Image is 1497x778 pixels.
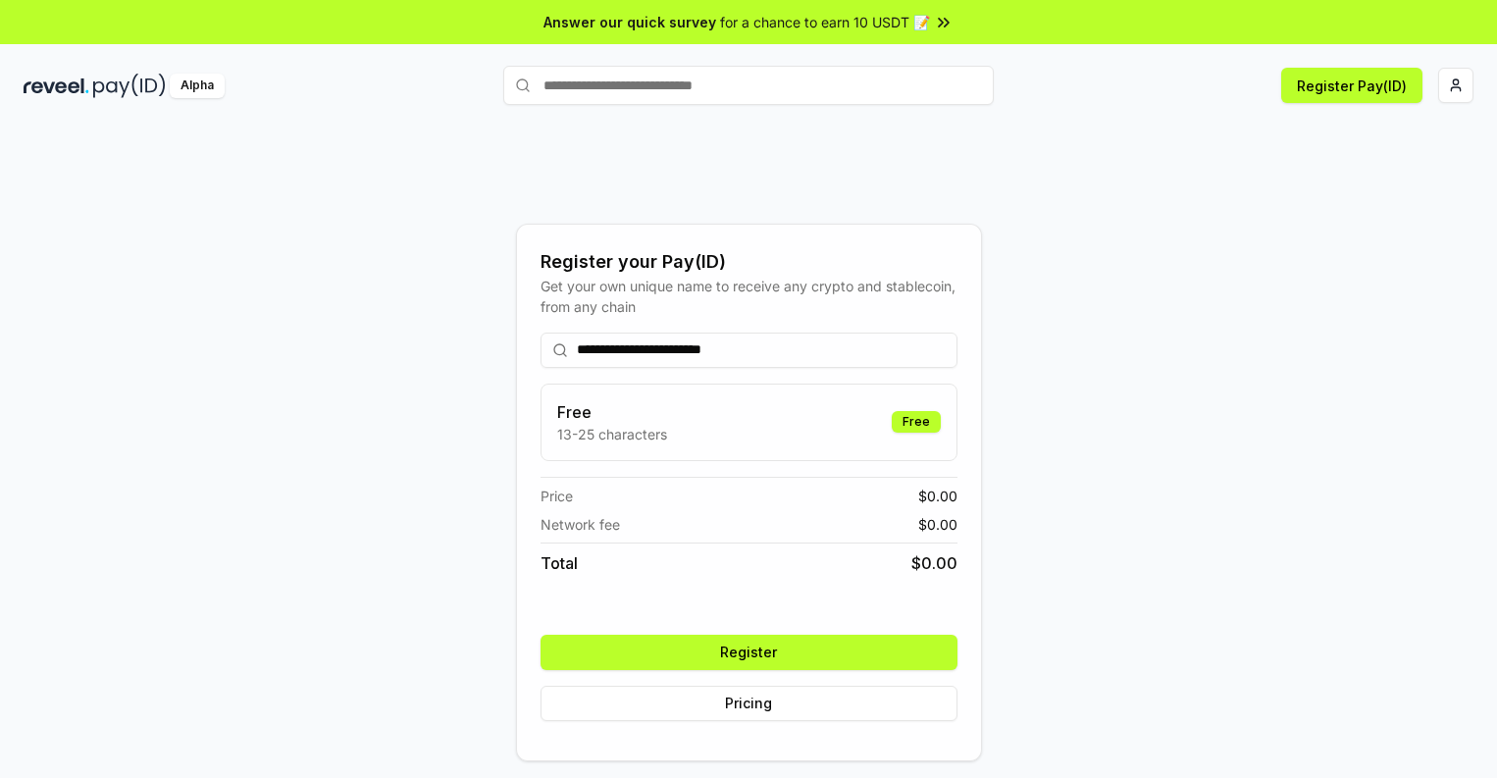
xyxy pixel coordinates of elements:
[541,248,957,276] div: Register your Pay(ID)
[1281,68,1422,103] button: Register Pay(ID)
[543,12,716,32] span: Answer our quick survey
[541,276,957,317] div: Get your own unique name to receive any crypto and stablecoin, from any chain
[557,424,667,444] p: 13-25 characters
[892,411,941,433] div: Free
[918,486,957,506] span: $ 0.00
[557,400,667,424] h3: Free
[541,686,957,721] button: Pricing
[720,12,930,32] span: for a chance to earn 10 USDT 📝
[541,486,573,506] span: Price
[918,514,957,535] span: $ 0.00
[24,74,89,98] img: reveel_dark
[541,635,957,670] button: Register
[170,74,225,98] div: Alpha
[541,514,620,535] span: Network fee
[911,551,957,575] span: $ 0.00
[93,74,166,98] img: pay_id
[541,551,578,575] span: Total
